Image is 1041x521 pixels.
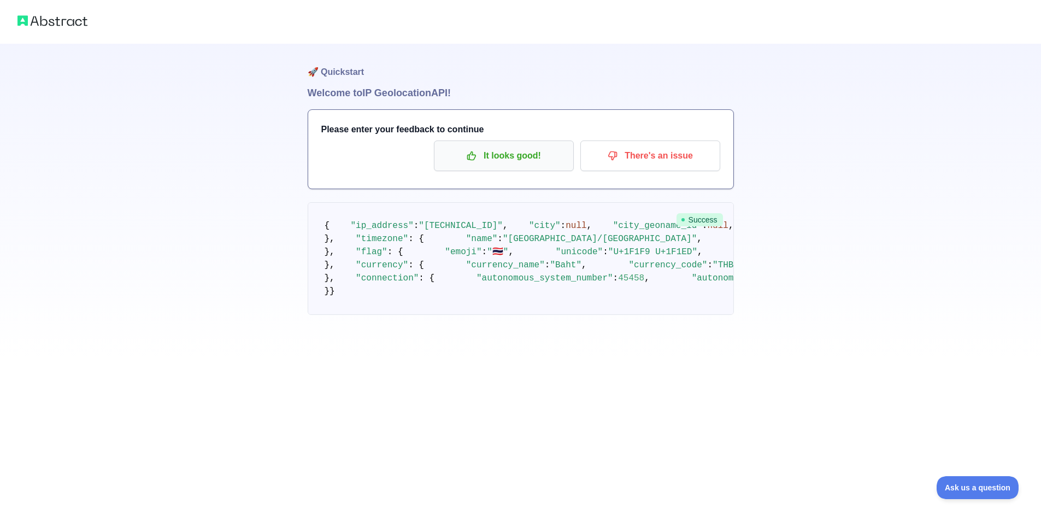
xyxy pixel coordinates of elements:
[308,85,734,101] h1: Welcome to IP Geolocation API!
[566,221,586,231] span: null
[466,234,498,244] span: "name"
[644,273,650,283] span: ,
[697,234,702,244] span: ,
[487,247,508,257] span: "🇹🇭"
[692,273,860,283] span: "autonomous_system_organization"
[442,147,566,165] p: It looks good!
[419,221,503,231] span: "[TECHNICAL_ID]"
[677,213,723,226] span: Success
[603,247,608,257] span: :
[356,234,408,244] span: "timezone"
[545,260,550,270] span: :
[308,44,734,85] h1: 🚀 Quickstart
[17,13,87,28] img: Abstract logo
[618,273,644,283] span: 45458
[613,273,619,283] span: :
[356,247,387,257] span: "flag"
[419,273,434,283] span: : {
[589,147,712,165] p: There's an issue
[556,247,603,257] span: "unicode"
[351,221,414,231] span: "ip_address"
[445,247,481,257] span: "emoji"
[587,221,592,231] span: ,
[477,273,613,283] span: "autonomous_system_number"
[356,273,419,283] span: "connection"
[613,221,702,231] span: "city_geoname_id"
[408,234,424,244] span: : {
[503,234,697,244] span: "[GEOGRAPHIC_DATA]/[GEOGRAPHIC_DATA]"
[434,141,574,171] button: It looks good!
[529,221,561,231] span: "city"
[697,247,703,257] span: ,
[728,221,734,231] span: ,
[414,221,419,231] span: :
[561,221,566,231] span: :
[508,247,514,257] span: ,
[356,260,408,270] span: "currency"
[497,234,503,244] span: :
[550,260,581,270] span: "Baht"
[628,260,707,270] span: "currency_code"
[482,247,487,257] span: :
[321,123,720,136] h3: Please enter your feedback to continue
[580,141,720,171] button: There's an issue
[503,221,508,231] span: ,
[466,260,545,270] span: "currency_name"
[713,260,739,270] span: "THB"
[408,260,424,270] span: : {
[608,247,697,257] span: "U+1F1F9 U+1F1ED"
[707,260,713,270] span: :
[581,260,587,270] span: ,
[937,476,1019,499] iframe: Toggle Customer Support
[325,221,330,231] span: {
[387,247,403,257] span: : {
